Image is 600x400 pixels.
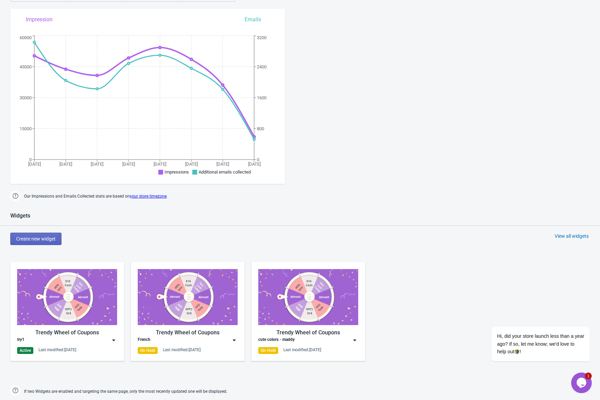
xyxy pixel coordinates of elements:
[91,162,103,167] tspan: [DATE]
[163,347,201,353] div: Last modified: [DATE]
[258,347,278,354] div: On Hold
[165,169,189,175] span: Impressions
[469,265,593,369] iframe: chat widget
[257,64,267,69] tspan: 2400
[17,329,117,337] div: Trendy Wheel of Coupons
[10,385,21,396] img: help.png
[20,95,32,100] tspan: 30000
[59,162,72,167] tspan: [DATE]
[257,95,267,100] tspan: 1600
[257,126,264,131] tspan: 800
[24,191,168,202] span: Our Impressions and Emails Collected stats are based on .
[20,64,32,69] tspan: 45000
[138,329,238,337] div: Trendy Wheel of Coupons
[24,386,227,397] span: If two Widgets are enabled and targeting the same page, only the most recently updated one will b...
[555,233,589,240] div: View all widgets
[257,157,259,162] tspan: 0
[351,337,358,344] img: dropdown.png
[257,35,267,40] tspan: 3200
[258,329,358,337] div: Trendy Wheel of Coupons
[199,169,251,175] span: Additional emails collected
[231,337,238,344] img: dropdown.png
[130,194,167,199] a: your store timezone
[16,236,56,242] span: Create new widget
[283,347,321,353] div: Last modified: [DATE]
[248,162,261,167] tspan: [DATE]
[185,162,198,167] tspan: [DATE]
[110,337,117,344] img: dropdown.png
[216,162,229,167] tspan: [DATE]
[122,162,135,167] tspan: [DATE]
[154,162,166,167] tspan: [DATE]
[138,337,150,344] div: French
[10,191,21,201] img: help.png
[29,157,32,162] tspan: 0
[20,126,32,131] tspan: 15000
[17,269,117,325] img: trendy_game.png
[28,162,41,167] tspan: [DATE]
[571,373,593,393] iframe: chat widget
[17,347,33,354] div: Active
[20,35,32,40] tspan: 60000
[138,269,238,325] img: trendy_game.png
[10,233,61,245] button: Create new widget
[38,347,76,353] div: Last modified: [DATE]
[17,337,24,344] div: try1
[138,347,158,354] div: On Hold
[258,337,295,344] div: cute colors - maddy
[258,269,358,325] img: trendy_game.png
